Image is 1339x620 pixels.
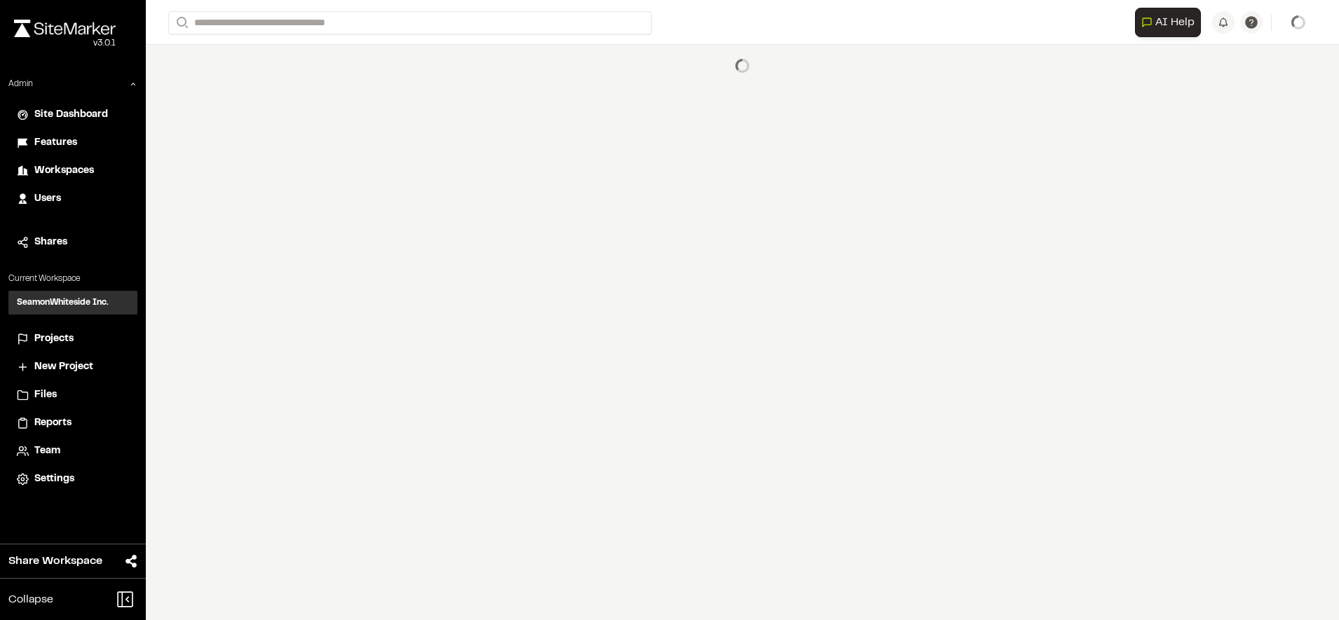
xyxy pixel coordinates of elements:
span: Workspaces [34,163,94,179]
div: Open AI Assistant [1135,8,1207,37]
span: Site Dashboard [34,107,108,123]
div: Oh geez...please don't... [14,37,116,50]
a: Reports [17,415,129,431]
span: AI Help [1155,14,1195,31]
a: Features [17,135,129,151]
a: Projects [17,331,129,347]
span: New Project [34,359,93,375]
span: Shares [34,235,67,250]
a: Team [17,443,129,459]
p: Admin [8,78,33,90]
span: Features [34,135,77,151]
span: Files [34,387,57,403]
a: Workspaces [17,163,129,179]
a: Shares [17,235,129,250]
button: Open AI Assistant [1135,8,1201,37]
span: Projects [34,331,74,347]
a: Files [17,387,129,403]
span: Share Workspace [8,553,102,570]
span: Users [34,191,61,207]
a: Site Dashboard [17,107,129,123]
a: New Project [17,359,129,375]
span: Reports [34,415,72,431]
img: rebrand.png [14,20,116,37]
span: Collapse [8,591,53,608]
span: Team [34,443,60,459]
h3: SeamonWhiteside Inc. [17,296,109,309]
p: Current Workspace [8,273,137,285]
a: Settings [17,471,129,487]
a: Users [17,191,129,207]
span: Settings [34,471,74,487]
button: Search [168,11,193,34]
